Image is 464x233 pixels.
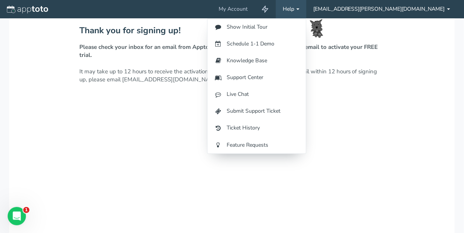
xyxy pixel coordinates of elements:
[79,43,385,84] p: It may take up to 12 hours to receive the activation email. If you haven't received the email wit...
[79,26,385,36] h2: Thank you for signing up!
[23,207,29,213] span: 1
[208,103,306,120] a: Submit Support Ticket
[208,19,306,36] a: Show Initial Tour
[208,36,306,52] a: Schedule 1-1 Demo
[7,6,48,13] img: logo-apptoto--white.svg
[208,52,306,69] a: Knowledge Base
[208,120,306,136] a: Ticket History
[79,43,378,59] strong: Please check your inbox for an email from Apptoto and click the url provided in that email to act...
[208,86,306,103] a: Live Chat
[8,207,26,225] iframe: Intercom live chat
[208,69,306,86] a: Support Center
[310,19,324,38] img: toto-small.png
[208,137,306,154] a: Feature Requests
